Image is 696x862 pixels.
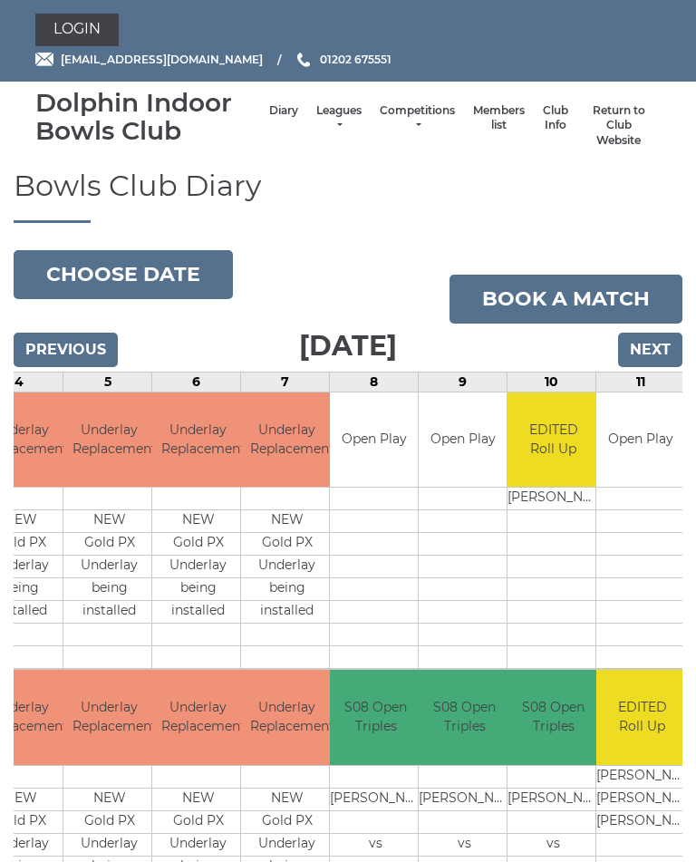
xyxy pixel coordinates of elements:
[419,372,507,392] td: 9
[35,89,260,145] div: Dolphin Indoor Bowls Club
[35,51,263,68] a: Email [EMAIL_ADDRESS][DOMAIN_NAME]
[35,14,119,46] a: Login
[14,333,118,367] input: Previous
[596,372,685,392] td: 11
[14,250,233,299] button: Choose date
[330,833,421,856] td: vs
[241,578,333,601] td: being
[152,670,244,765] td: Underlay Replacement
[419,833,510,856] td: vs
[241,670,333,765] td: Underlay Replacement
[320,53,391,66] span: 01202 675551
[241,601,333,624] td: installed
[152,810,244,833] td: Gold PX
[63,578,155,601] td: being
[269,103,298,119] a: Diary
[507,833,599,856] td: vs
[596,788,688,810] td: [PERSON_NAME]
[419,670,510,765] td: S08 Open Triples
[543,103,568,133] a: Club Info
[241,372,330,392] td: 7
[330,670,421,765] td: S08 Open Triples
[330,372,419,392] td: 8
[596,392,684,488] td: Open Play
[63,601,155,624] td: installed
[596,810,688,833] td: [PERSON_NAME]
[241,833,333,856] td: Underlay
[295,51,391,68] a: Phone us 01202 675551
[63,510,155,533] td: NEW
[473,103,525,133] a: Members list
[330,788,421,810] td: [PERSON_NAME]
[507,488,599,510] td: [PERSON_NAME]
[63,833,155,856] td: Underlay
[241,788,333,810] td: NEW
[152,578,244,601] td: being
[63,810,155,833] td: Gold PX
[419,392,507,488] td: Open Play
[152,556,244,578] td: Underlay
[241,533,333,556] td: Gold PX
[586,103,652,149] a: Return to Club Website
[241,556,333,578] td: Underlay
[63,372,152,392] td: 5
[241,510,333,533] td: NEW
[63,670,155,765] td: Underlay Replacement
[152,510,244,533] td: NEW
[63,392,155,488] td: Underlay Replacement
[63,556,155,578] td: Underlay
[35,53,53,66] img: Email
[507,788,599,810] td: [PERSON_NAME]
[152,601,244,624] td: installed
[596,765,688,788] td: [PERSON_NAME]
[507,670,599,765] td: S08 Open Triples
[618,333,682,367] input: Next
[316,103,362,133] a: Leagues
[61,53,263,66] span: [EMAIL_ADDRESS][DOMAIN_NAME]
[241,392,333,488] td: Underlay Replacement
[63,533,155,556] td: Gold PX
[152,788,244,810] td: NEW
[419,788,510,810] td: [PERSON_NAME]
[297,53,310,67] img: Phone us
[152,372,241,392] td: 6
[507,372,596,392] td: 10
[449,275,682,324] a: Book a match
[152,533,244,556] td: Gold PX
[152,833,244,856] td: Underlay
[507,392,599,488] td: EDITED Roll Up
[152,392,244,488] td: Underlay Replacement
[330,392,418,488] td: Open Play
[241,810,333,833] td: Gold PX
[14,169,682,222] h1: Bowls Club Diary
[380,103,455,133] a: Competitions
[63,788,155,810] td: NEW
[596,670,688,765] td: EDITED Roll Up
